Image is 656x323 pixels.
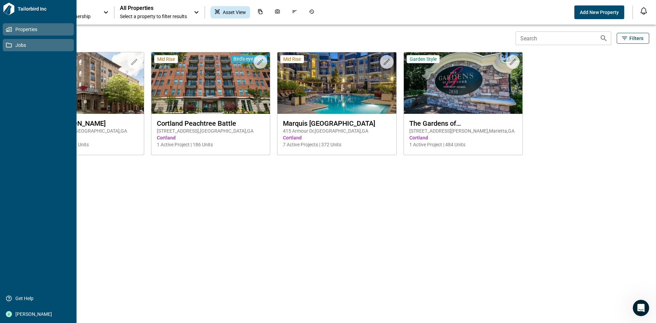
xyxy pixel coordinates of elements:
span: Filters [629,35,643,42]
span: Cortland [409,134,517,141]
span: Cortland [30,134,138,141]
span: All Properties [120,5,187,12]
div: Asset View [210,6,250,18]
span: Asset View [223,9,246,16]
div: Job History [305,6,318,18]
span: Jobs [12,42,67,49]
span: 2 Active Projects | 271 Units [30,141,138,148]
span: Cortland [283,134,391,141]
span: [STREET_ADDRESS][PERSON_NAME] , Marietta , GA [409,127,517,134]
div: Photos [271,6,284,18]
span: Mid Rise [157,56,175,62]
span: Bird's-eye View [233,56,264,62]
span: 7 Active Projects | 372 Units [283,141,391,148]
button: Open notification feed [638,5,649,16]
span: [STREET_ADDRESS] , [GEOGRAPHIC_DATA] , GA [30,127,138,134]
span: [STREET_ADDRESS] , [GEOGRAPHIC_DATA] , GA [157,127,265,134]
iframe: Intercom live chat [633,300,649,316]
span: The Gardens of [GEOGRAPHIC_DATA][PERSON_NAME] [409,119,517,127]
img: property-asset [277,52,396,114]
button: Add New Property [574,5,624,19]
span: Garden Style [410,56,437,62]
span: Mid Rise [283,56,301,62]
span: 415 Armour Dr , [GEOGRAPHIC_DATA] , GA [283,127,391,134]
span: 4 Properties [25,35,513,42]
a: Properties [3,23,74,36]
span: Auburn [PERSON_NAME] [30,119,138,127]
img: property-asset [404,52,523,114]
img: property-asset [25,52,144,114]
span: Add New Property [580,9,619,16]
span: Marquis [GEOGRAPHIC_DATA] [283,119,391,127]
div: Issues & Info [288,6,301,18]
span: Select a property to filter results [120,13,187,20]
span: Cortland Peachtree Battle [157,119,265,127]
button: Search properties [597,31,611,45]
span: Cortland [157,134,265,141]
span: Properties [12,26,67,33]
span: 1 Active Project | 186 Units [157,141,265,148]
span: Tailorbird Inc [15,5,74,12]
span: [PERSON_NAME] [12,311,67,318]
div: Documents [254,6,267,18]
img: property-asset [151,52,270,114]
a: Jobs [3,39,74,51]
span: Get Help [12,295,67,302]
span: 1 Active Project | 484 Units [409,141,517,148]
button: Filters [617,33,649,44]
